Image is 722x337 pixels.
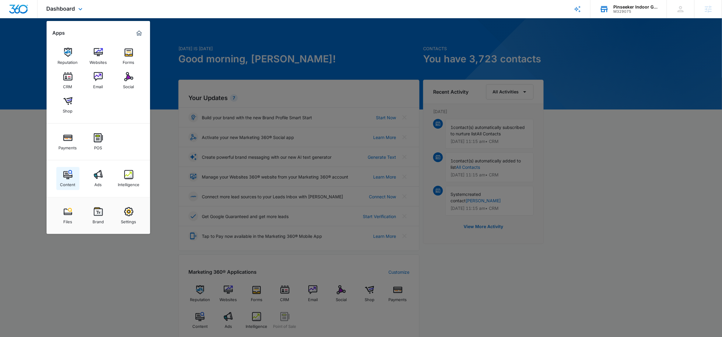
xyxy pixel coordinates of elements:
[58,57,78,65] div: Reputation
[16,35,21,40] img: tab_domain_overview_orange.svg
[87,204,110,227] a: Brand
[87,69,110,92] a: Email
[67,36,103,40] div: Keywords by Traffic
[56,204,79,227] a: Files
[16,16,67,21] div: Domain: [DOMAIN_NAME]
[17,10,30,15] div: v 4.0.25
[613,5,658,9] div: account name
[53,30,65,36] h2: Apps
[117,204,140,227] a: Settings
[95,179,102,187] div: Ads
[63,216,72,224] div: Files
[134,28,144,38] a: Marketing 360® Dashboard
[117,45,140,68] a: Forms
[10,16,15,21] img: website_grey.svg
[56,130,79,153] a: Payments
[47,5,75,12] span: Dashboard
[63,106,73,113] div: Shop
[23,36,54,40] div: Domain Overview
[94,142,102,150] div: POS
[59,142,77,150] div: Payments
[613,9,658,14] div: account id
[87,45,110,68] a: Websites
[56,93,79,116] a: Shop
[56,167,79,190] a: Content
[56,69,79,92] a: CRM
[61,35,65,40] img: tab_keywords_by_traffic_grey.svg
[123,81,134,89] div: Social
[10,10,15,15] img: logo_orange.svg
[89,57,107,65] div: Websites
[121,216,136,224] div: Settings
[56,45,79,68] a: Reputation
[63,81,72,89] div: CRM
[93,81,103,89] div: Email
[117,167,140,190] a: Intelligence
[117,69,140,92] a: Social
[87,167,110,190] a: Ads
[93,216,104,224] div: Brand
[60,179,75,187] div: Content
[123,57,135,65] div: Forms
[87,130,110,153] a: POS
[118,179,139,187] div: Intelligence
